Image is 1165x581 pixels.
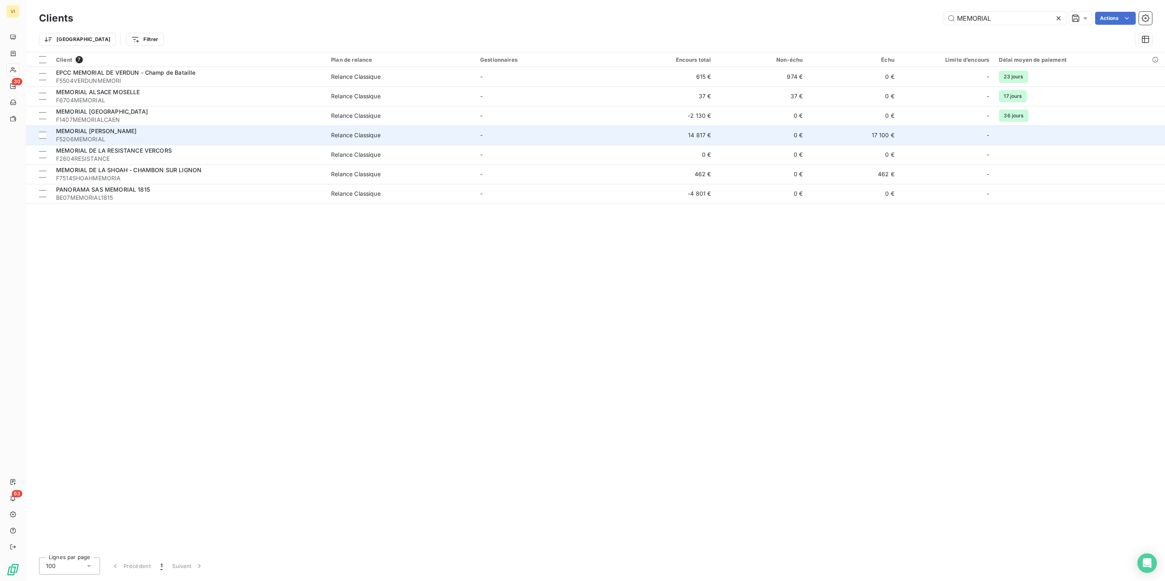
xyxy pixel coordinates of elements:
[944,12,1066,25] input: Rechercher
[480,93,483,99] span: -
[56,155,321,163] span: F2604RESISTANCE
[56,135,321,143] span: F5206MEMORIAL
[808,125,899,145] td: 17 100 €
[624,67,716,86] td: 615 €
[6,563,19,576] img: Logo LeanPay
[12,490,22,497] span: 63
[808,184,899,203] td: 0 €
[999,110,1028,122] span: 36 jours
[999,56,1160,63] div: Délai moyen de paiement
[39,33,116,46] button: [GEOGRAPHIC_DATA]
[808,145,899,164] td: 0 €
[56,69,195,76] span: EPCC MEMORIAL DE VERDUN - Champ de Bataille
[480,171,483,177] span: -
[999,71,1028,83] span: 23 jours
[624,164,716,184] td: 462 €
[167,557,208,575] button: Suivant
[56,116,321,124] span: F1407MEMORIALCAEN
[56,174,321,182] span: F7514SHOAHMEMORIA
[987,131,989,139] span: -
[716,184,808,203] td: 0 €
[987,73,989,81] span: -
[46,562,56,570] span: 100
[12,78,22,85] span: 30
[156,557,167,575] button: 1
[808,106,899,125] td: 0 €
[331,170,381,178] div: Relance Classique
[480,190,483,197] span: -
[904,56,989,63] div: Limite d’encours
[629,56,711,63] div: Encours total
[331,131,381,139] div: Relance Classique
[808,86,899,106] td: 0 €
[331,190,381,198] div: Relance Classique
[76,56,83,63] span: 7
[160,562,162,570] span: 1
[56,89,140,95] span: MEMORIAL ALSACE MOSELLE
[808,67,899,86] td: 0 €
[56,127,136,134] span: MEMORIAL [PERSON_NAME]
[987,151,989,159] span: -
[1137,553,1157,573] div: Open Intercom Messenger
[716,164,808,184] td: 0 €
[6,5,19,18] div: VI
[126,33,163,46] button: Filtrer
[56,96,321,104] span: F6704MEMORIAL
[721,56,803,63] div: Non-échu
[106,557,156,575] button: Précédent
[987,170,989,178] span: -
[1095,12,1136,25] button: Actions
[716,145,808,164] td: 0 €
[331,92,381,100] div: Relance Classique
[331,112,381,120] div: Relance Classique
[56,108,148,115] span: MEMORIAL [GEOGRAPHIC_DATA]
[480,132,483,138] span: -
[716,67,808,86] td: 974 €
[56,56,72,63] span: Client
[480,56,619,63] div: Gestionnaires
[39,11,73,26] h3: Clients
[56,77,321,85] span: F5504VERDUNMEMORI
[331,151,381,159] div: Relance Classique
[331,56,470,63] div: Plan de relance
[987,92,989,100] span: -
[987,190,989,198] span: -
[716,125,808,145] td: 0 €
[624,125,716,145] td: 14 817 €
[56,186,150,193] span: PANORAMA SAS MEMORIAL 1815
[987,112,989,120] span: -
[999,90,1026,102] span: 17 jours
[716,86,808,106] td: 37 €
[480,151,483,158] span: -
[624,106,716,125] td: -2 130 €
[331,73,381,81] div: Relance Classique
[812,56,894,63] div: Échu
[808,164,899,184] td: 462 €
[56,194,321,202] span: BE07MEMORIAL1815
[480,112,483,119] span: -
[480,73,483,80] span: -
[56,166,201,173] span: MEMORIAL DE LA SHOAH - CHAMBON SUR LIGNON
[624,184,716,203] td: -4 801 €
[624,86,716,106] td: 37 €
[624,145,716,164] td: 0 €
[716,106,808,125] td: 0 €
[56,147,172,154] span: MEMORIAL DE LA RESISTANCE VERCORS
